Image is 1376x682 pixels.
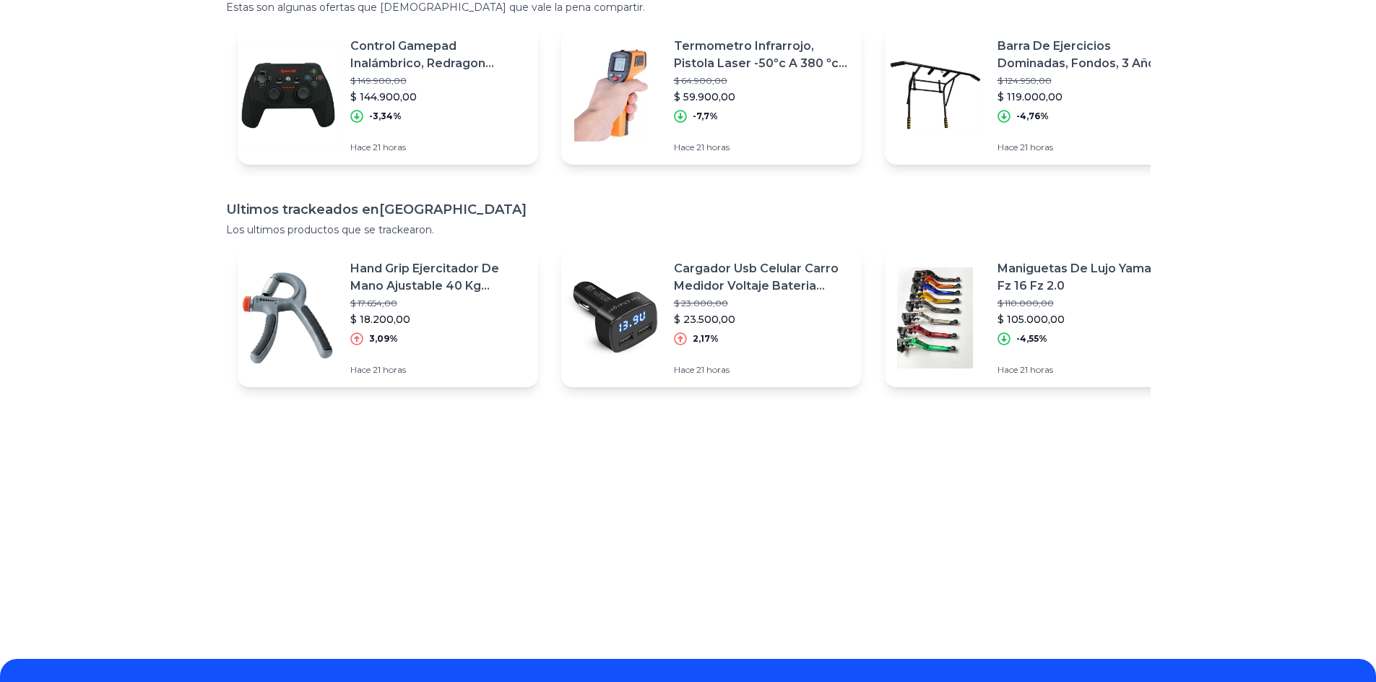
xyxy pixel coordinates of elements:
a: Featured imageBarra De Ejercicios Dominadas, Fondos, 3 Años De Garantía$ 124.950,00$ 119.000,00-4... [885,26,1185,165]
p: $ 23.500,00 [674,312,850,327]
p: $ 23.000,00 [674,298,850,309]
p: $ 144.900,00 [350,90,527,104]
p: $ 149.900,00 [350,75,527,87]
a: Featured imageHand Grip Ejercitador De Mano Ajustable 40 Kg Sportfitness$ 17.654,00$ 18.200,003,0... [238,249,538,387]
p: Hace 21 horas [998,142,1174,153]
p: -4,76% [1016,111,1049,122]
p: $ 64.900,00 [674,75,850,87]
p: $ 105.000,00 [998,312,1174,327]
p: Hace 21 horas [350,142,527,153]
a: Featured imageControl Gamepad Inalámbrico, Redragon Harrow G808, Pc / Ps3$ 149.900,00$ 144.900,00... [238,26,538,165]
p: $ 59.900,00 [674,90,850,104]
img: Featured image [238,267,339,368]
p: Hace 21 horas [350,364,527,376]
a: Featured imageManiguetas De Lujo Yamaha Fz 16 Fz 2.0$ 110.000,00$ 105.000,00-4,55%Hace 21 horas [885,249,1185,387]
p: Hace 21 horas [674,142,850,153]
img: Featured image [561,267,662,368]
p: Hace 21 horas [998,364,1174,376]
p: $ 124.950,00 [998,75,1174,87]
p: Los ultimos productos que se trackearon. [226,223,1151,237]
p: -4,55% [1016,333,1047,345]
p: -7,7% [693,111,718,122]
a: Featured imageTermometro Infrarrojo, Pistola Laser -50ºc A 380 ºc Digital$ 64.900,00$ 59.900,00-7... [561,26,862,165]
p: -3,34% [369,111,402,122]
a: Featured imageCargador Usb Celular Carro Medidor Voltaje Bateria Vehicular$ 23.000,00$ 23.500,002... [561,249,862,387]
img: Featured image [885,267,986,368]
img: Featured image [238,45,339,146]
p: Cargador Usb Celular Carro Medidor Voltaje Bateria Vehicular [674,260,850,295]
p: Hand Grip Ejercitador De Mano Ajustable 40 Kg Sportfitness [350,260,527,295]
p: Barra De Ejercicios Dominadas, Fondos, 3 Años De Garantía [998,38,1174,72]
img: Featured image [885,45,986,146]
p: $ 17.654,00 [350,298,527,309]
p: Control Gamepad Inalámbrico, Redragon Harrow G808, Pc / Ps3 [350,38,527,72]
p: $ 119.000,00 [998,90,1174,104]
p: Termometro Infrarrojo, Pistola Laser -50ºc A 380 ºc Digital [674,38,850,72]
p: 2,17% [693,333,719,345]
h1: Ultimos trackeados en [GEOGRAPHIC_DATA] [226,199,1151,220]
p: $ 110.000,00 [998,298,1174,309]
p: Maniguetas De Lujo Yamaha Fz 16 Fz 2.0 [998,260,1174,295]
p: 3,09% [369,333,398,345]
p: Hace 21 horas [674,364,850,376]
img: Featured image [561,45,662,146]
p: $ 18.200,00 [350,312,527,327]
